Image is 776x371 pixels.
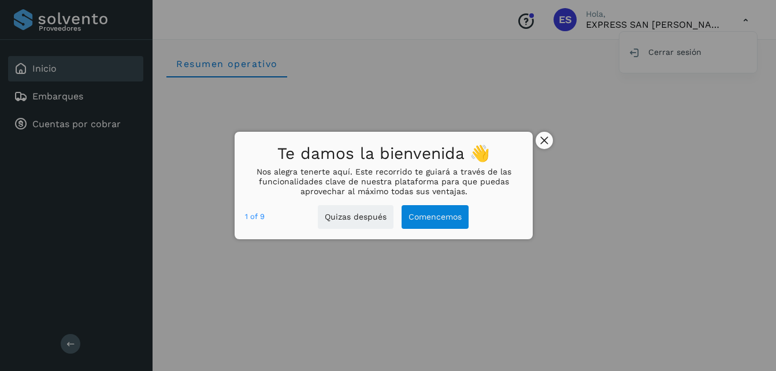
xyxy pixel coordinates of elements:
h1: Te damos la bienvenida 👋 [245,141,522,167]
button: close, [536,132,553,149]
button: Comencemos [402,205,469,229]
div: 1 of 9 [245,210,265,223]
div: Te damos la bienvenida 👋Nos alegra tenerte aquí. Este recorrido te guiará a través de las funcion... [235,132,532,239]
p: Nos alegra tenerte aquí. Este recorrido te guiará a través de las funcionalidades clave de nuestr... [245,167,522,196]
button: Quizas después [318,205,393,229]
div: step 1 of 9 [245,210,265,223]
